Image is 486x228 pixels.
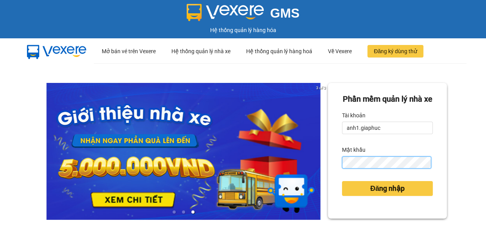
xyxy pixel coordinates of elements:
[342,109,365,122] label: Tài khoản
[187,12,300,18] a: GMS
[191,210,194,214] li: slide item 3
[20,39,94,64] img: mbUUG5Q.png
[342,93,433,105] div: Phần mềm quản lý nhà xe
[342,156,431,169] input: Mật khẩu
[171,39,230,64] div: Hệ thống quản lý nhà xe
[367,45,423,57] button: Đăng ký dùng thử
[246,39,312,64] div: Hệ thống quản lý hàng hoá
[102,39,156,64] div: Mở bán vé trên Vexere
[342,144,365,156] label: Mật khẩu
[187,4,264,21] img: logo 2
[342,122,433,134] input: Tài khoản
[270,6,299,20] span: GMS
[2,26,484,34] div: Hệ thống quản lý hàng hóa
[342,181,433,196] button: Đăng nhập
[314,83,328,93] p: 3 of 3
[370,183,405,194] span: Đăng nhập
[317,83,328,220] button: next slide / item
[182,210,185,214] li: slide item 2
[374,47,417,56] span: Đăng ký dùng thử
[328,39,352,64] div: Về Vexere
[39,83,50,220] button: previous slide / item
[173,210,176,214] li: slide item 1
